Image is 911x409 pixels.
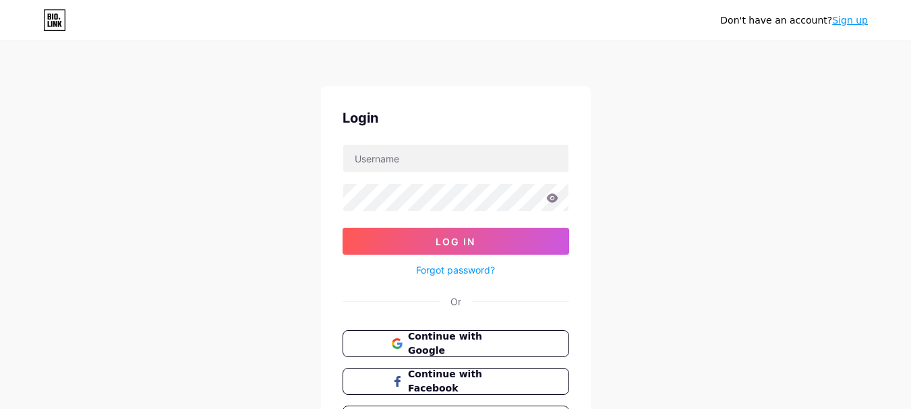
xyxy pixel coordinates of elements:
[832,15,868,26] a: Sign up
[436,236,475,247] span: Log In
[343,108,569,128] div: Login
[450,294,461,309] div: Or
[416,263,495,277] a: Forgot password?
[408,367,519,396] span: Continue with Facebook
[343,228,569,255] button: Log In
[720,13,868,28] div: Don't have an account?
[343,368,569,395] button: Continue with Facebook
[343,145,568,172] input: Username
[343,330,569,357] button: Continue with Google
[408,329,519,358] span: Continue with Google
